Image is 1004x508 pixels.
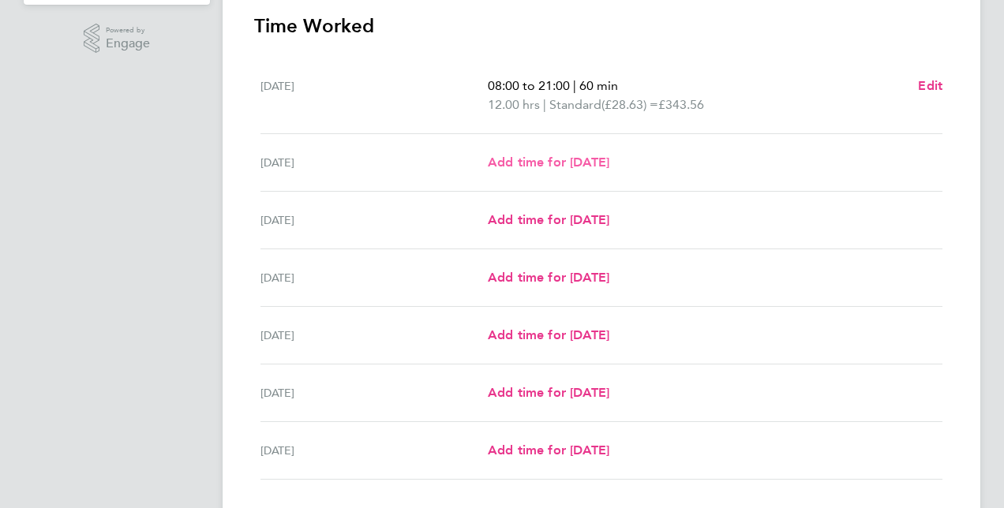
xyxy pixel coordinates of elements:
[573,78,576,93] span: |
[488,443,609,458] span: Add time for [DATE]
[488,97,540,112] span: 12.00 hrs
[488,212,609,227] span: Add time for [DATE]
[488,270,609,285] span: Add time for [DATE]
[488,441,609,460] a: Add time for [DATE]
[488,211,609,230] a: Add time for [DATE]
[254,13,949,39] h3: Time Worked
[260,383,488,402] div: [DATE]
[106,24,150,37] span: Powered by
[260,326,488,345] div: [DATE]
[488,385,609,400] span: Add time for [DATE]
[260,211,488,230] div: [DATE]
[488,327,609,342] span: Add time for [DATE]
[260,268,488,287] div: [DATE]
[579,78,618,93] span: 60 min
[488,383,609,402] a: Add time for [DATE]
[488,326,609,345] a: Add time for [DATE]
[549,95,601,114] span: Standard
[918,77,942,95] a: Edit
[918,78,942,93] span: Edit
[658,97,704,112] span: £343.56
[543,97,546,112] span: |
[106,37,150,50] span: Engage
[260,153,488,172] div: [DATE]
[260,441,488,460] div: [DATE]
[601,97,658,112] span: (£28.63) =
[488,153,609,172] a: Add time for [DATE]
[260,77,488,114] div: [DATE]
[488,155,609,170] span: Add time for [DATE]
[84,24,151,54] a: Powered byEngage
[488,78,570,93] span: 08:00 to 21:00
[488,268,609,287] a: Add time for [DATE]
